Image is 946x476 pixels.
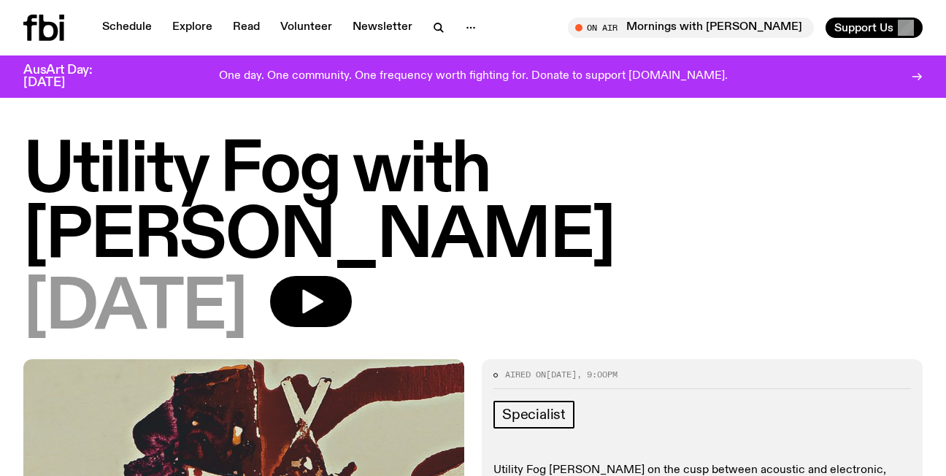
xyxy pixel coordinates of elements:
[826,18,923,38] button: Support Us
[164,18,221,38] a: Explore
[505,369,546,380] span: Aired on
[577,369,618,380] span: , 9:00pm
[568,18,814,38] button: On AirMornings with [PERSON_NAME]
[546,369,577,380] span: [DATE]
[23,64,117,89] h3: AusArt Day: [DATE]
[493,401,574,429] a: Specialist
[502,407,566,423] span: Specialist
[219,70,728,83] p: One day. One community. One frequency worth fighting for. Donate to support [DOMAIN_NAME].
[93,18,161,38] a: Schedule
[344,18,421,38] a: Newsletter
[23,139,923,270] h1: Utility Fog with [PERSON_NAME]
[272,18,341,38] a: Volunteer
[23,276,247,342] span: [DATE]
[224,18,269,38] a: Read
[834,21,893,34] span: Support Us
